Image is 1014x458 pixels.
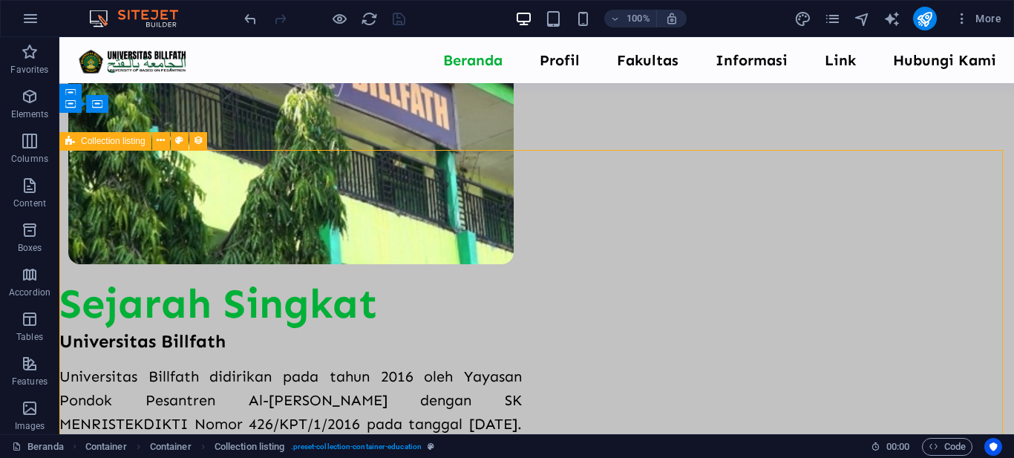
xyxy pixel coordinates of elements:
h6: 100% [627,10,650,27]
span: Click to select. Double-click to edit [215,438,285,456]
nav: breadcrumb [85,438,434,456]
p: Favorites [10,64,48,76]
i: This element is a customizable preset [428,442,434,451]
span: : [897,441,899,452]
span: Code [929,438,966,456]
p: Content [13,197,46,209]
p: Elements [11,108,49,120]
button: More [949,7,1007,30]
span: More [955,11,1001,26]
button: pages [824,10,842,27]
p: Columns [11,153,48,165]
i: Pages (Ctrl+Alt+S) [824,10,841,27]
p: Images [15,420,45,432]
button: text_generator [883,10,901,27]
button: navigator [854,10,871,27]
span: Click to select. Double-click to edit [150,438,192,456]
p: Accordion [9,287,50,298]
img: Editor Logo [85,10,197,27]
button: Code [922,438,972,456]
span: Collection listing [81,137,145,145]
span: Click to select. Double-click to edit [85,438,127,456]
span: . preset-collection-container-education [291,438,422,456]
button: 100% [604,10,657,27]
a: Click to cancel selection. Double-click to open Pages [12,438,64,456]
p: Boxes [18,242,42,254]
i: Reload page [361,10,378,27]
p: Features [12,376,48,387]
i: Undo: Change text (Ctrl+Z) [242,10,259,27]
button: undo [241,10,259,27]
p: Tables [16,331,43,343]
button: publish [913,7,937,30]
span: 00 00 [886,438,909,456]
i: AI Writer [883,10,900,27]
i: Design (Ctrl+Alt+Y) [794,10,811,27]
button: design [794,10,812,27]
i: Publish [916,10,933,27]
i: On resize automatically adjust zoom level to fit chosen device. [665,12,678,25]
button: Usercentrics [984,438,1002,456]
button: Click here to leave preview mode and continue editing [330,10,348,27]
i: Navigator [854,10,871,27]
button: reload [360,10,378,27]
h6: Session time [871,438,910,456]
